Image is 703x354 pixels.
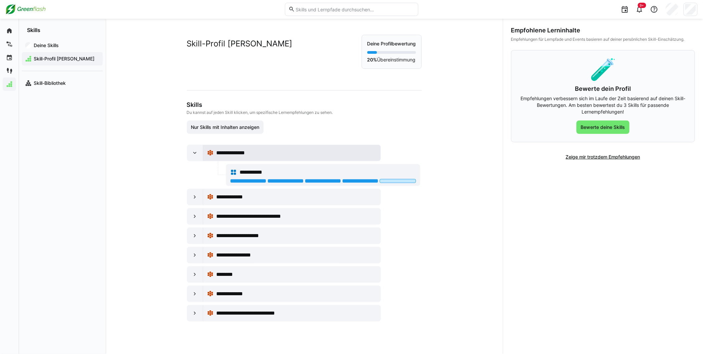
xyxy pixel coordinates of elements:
[511,37,695,42] div: Empfehlungen für Lernpfade und Events basieren auf deiner persönlichen Skill-Einschätzung.
[187,110,420,115] p: Du kannst auf jeden Skill klicken, um spezifische Lernempfehlungen zu sehen.
[640,3,644,7] span: 9+
[187,121,264,134] button: Nur Skills mit Inhalten anzeigen
[187,39,293,49] h2: Skill-Profil [PERSON_NAME]
[33,55,99,62] span: Skill-Profil [PERSON_NAME]
[565,154,641,160] span: Zeige mir trotzdem Empfehlungen
[519,95,687,115] p: Empfehlungen verbessern sich im Laufe der Zeit basierend auf deinen Skill-Bewertungen. Am besten ...
[562,150,645,164] button: Zeige mir trotzdem Empfehlungen
[367,56,416,63] p: Übereinstimmung
[519,85,687,93] h3: Bewerte dein Profil
[295,6,414,12] input: Skills und Lernpfade durchsuchen…
[367,57,377,62] strong: 20%
[580,124,626,131] span: Bewerte deine Skills
[519,58,687,80] div: 🧪
[577,121,630,134] button: Bewerte deine Skills
[367,40,416,47] p: Deine Profilbewertung
[511,27,695,34] div: Empfohlene Lerninhalte
[187,101,420,109] h3: Skills
[190,124,260,131] span: Nur Skills mit Inhalten anzeigen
